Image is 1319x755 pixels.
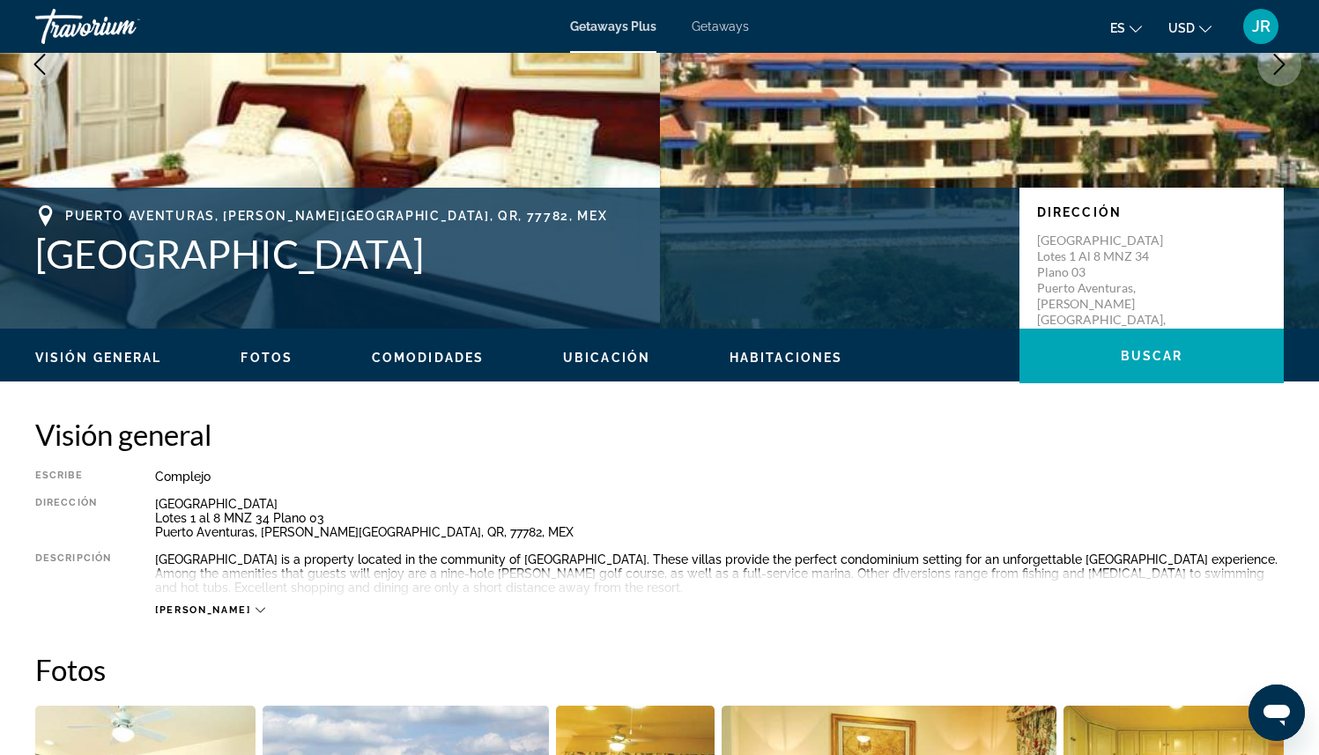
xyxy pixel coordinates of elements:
[1257,42,1301,86] button: Next image
[692,19,749,33] a: Getaways
[730,350,842,366] button: Habitaciones
[1110,21,1125,35] span: es
[155,470,1284,484] div: Complejo
[1252,18,1271,35] span: JR
[18,42,62,86] button: Previous image
[1121,349,1183,363] span: Buscar
[35,350,161,366] button: Visión general
[1110,15,1142,41] button: Change language
[372,351,484,365] span: Comodidades
[563,351,650,365] span: Ubicación
[570,19,656,33] a: Getaways Plus
[730,351,842,365] span: Habitaciones
[35,351,161,365] span: Visión general
[1019,329,1284,383] button: Buscar
[35,652,1284,687] h2: Fotos
[1037,205,1266,219] p: Dirección
[1238,8,1284,45] button: User Menu
[155,497,1284,539] div: [GEOGRAPHIC_DATA] Lotes 1 al 8 MNZ 34 Plano 03 Puerto Aventuras, [PERSON_NAME][GEOGRAPHIC_DATA], ...
[35,417,1284,452] h2: Visión general
[241,351,293,365] span: Fotos
[35,4,211,49] a: Travorium
[155,552,1284,595] div: [GEOGRAPHIC_DATA] is a property located in the community of [GEOGRAPHIC_DATA]. These villas provi...
[1168,21,1195,35] span: USD
[35,552,111,595] div: Descripción
[241,350,293,366] button: Fotos
[1249,685,1305,741] iframe: Botón para iniciar la ventana de mensajería
[35,231,1002,277] h1: [GEOGRAPHIC_DATA]
[563,350,650,366] button: Ubicación
[35,497,111,539] div: Dirección
[1037,233,1178,344] p: [GEOGRAPHIC_DATA] Lotes 1 al 8 MNZ 34 Plano 03 Puerto Aventuras, [PERSON_NAME][GEOGRAPHIC_DATA], ...
[372,350,484,366] button: Comodidades
[1168,15,1212,41] button: Change currency
[155,603,264,617] button: [PERSON_NAME]
[65,209,608,223] span: Puerto Aventuras, [PERSON_NAME][GEOGRAPHIC_DATA], QR, 77782, MEX
[35,470,111,484] div: Escribe
[155,604,250,616] span: [PERSON_NAME]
